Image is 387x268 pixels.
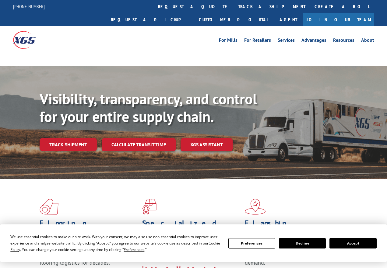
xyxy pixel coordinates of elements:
[333,38,354,45] a: Resources
[273,13,303,26] a: Agent
[245,220,343,245] h1: Flagship Distribution Model
[10,234,221,253] div: We use essential cookies to make our site work. With your consent, we may also use non-essential ...
[13,3,45,9] a: [PHONE_NUMBER]
[329,238,376,248] button: Accept
[40,220,138,245] h1: Flooring Logistics Solutions
[245,199,266,215] img: xgs-icon-flagship-distribution-model-red
[142,199,157,215] img: xgs-icon-focused-on-flooring-red
[40,245,134,266] span: As an industry carrier of choice, XGS has brought innovation and dedication to flooring logistics...
[181,138,233,151] a: XGS ASSISTANT
[244,38,271,45] a: For Retailers
[361,38,374,45] a: About
[303,13,374,26] a: Join Our Team
[301,38,326,45] a: Advantages
[228,238,275,248] button: Preferences
[40,138,97,151] a: Track shipment
[279,238,326,248] button: Decline
[142,220,240,237] h1: Specialized Freight Experts
[40,89,257,126] b: Visibility, transparency, and control for your entire supply chain.
[40,199,58,215] img: xgs-icon-total-supply-chain-intelligence-red
[245,245,340,266] span: Our agile distribution network gives you nationwide inventory management on demand.
[194,13,273,26] a: Customer Portal
[106,13,194,26] a: Request a pickup
[124,247,144,252] span: Preferences
[102,138,176,151] a: Calculate transit time
[278,38,295,45] a: Services
[219,38,237,45] a: For Mills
